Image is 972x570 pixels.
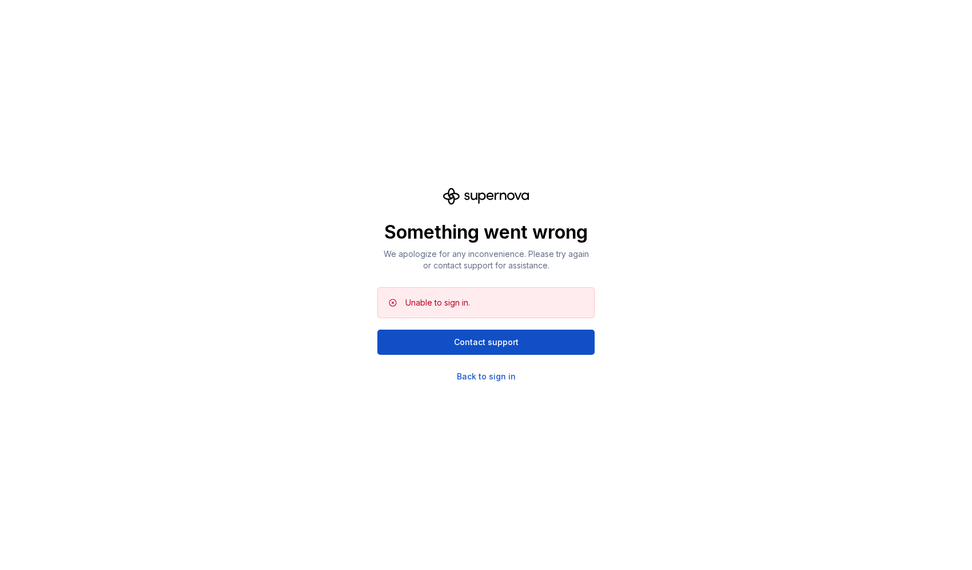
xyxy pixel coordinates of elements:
[405,297,470,308] div: Unable to sign in.
[454,337,519,348] span: Contact support
[377,330,595,355] button: Contact support
[457,371,516,382] a: Back to sign in
[377,248,595,271] p: We apologize for any inconvenience. Please try again or contact support for assistance.
[377,221,595,244] p: Something went wrong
